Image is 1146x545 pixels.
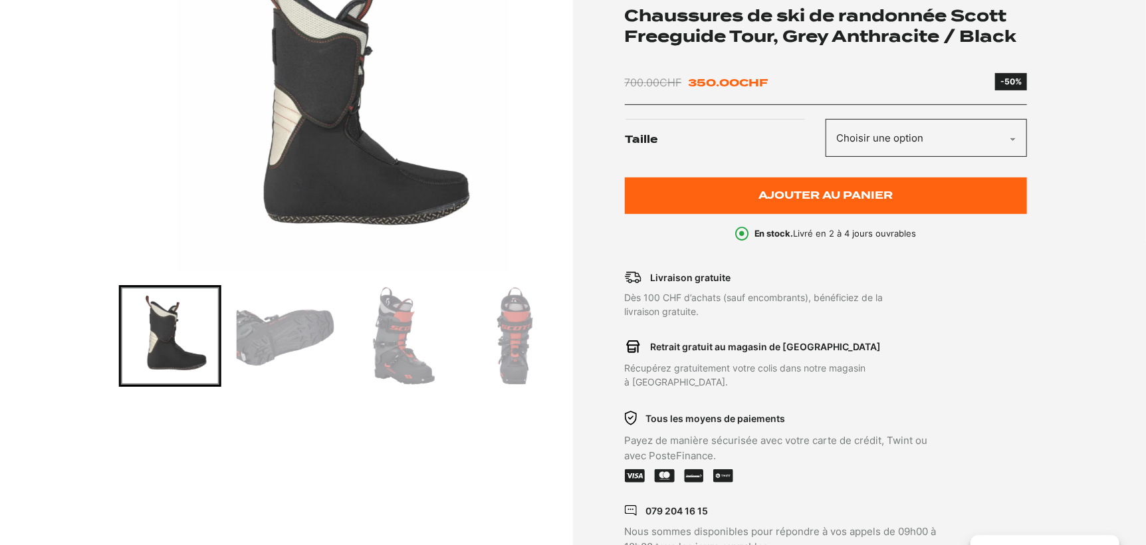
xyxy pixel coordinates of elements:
span: Ajouter au panier [758,190,893,201]
div: -50% [1000,76,1022,88]
div: Go to slide 5 [465,285,566,387]
p: Payez de manière sécurisée avec votre carte de crédit, Twint ou avec PosteFinance. [625,433,947,463]
h1: Chaussures de ski de randonnée Scott Freeguide Tour, Grey Anthracite / Black [625,5,1028,47]
button: Ajouter au panier [625,177,1028,214]
div: Go to slide 4 [350,285,451,387]
div: Go to slide 2 [119,285,221,387]
p: Livré en 2 à 4 jours ouvrables [754,227,917,241]
span: CHF [660,76,682,89]
p: Dès 100 CHF d’achats (sauf encombrants), bénéficiez de la livraison gratuite. [625,290,947,318]
p: Retrait gratuit au magasin de [GEOGRAPHIC_DATA] [650,340,881,354]
bdi: 700.00 [625,76,682,89]
div: Go to slide 3 [234,285,336,387]
p: Récupérez gratuitement votre colis dans notre magasin à [GEOGRAPHIC_DATA]. [625,361,947,389]
span: CHF [740,76,768,89]
p: Livraison gratuite [650,271,731,284]
label: Taille [626,119,826,161]
p: Tous les moyens de paiements [645,411,785,425]
bdi: 350.00 [689,76,768,89]
b: En stock. [754,228,794,239]
p: 079 204 16 15 [645,504,708,518]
